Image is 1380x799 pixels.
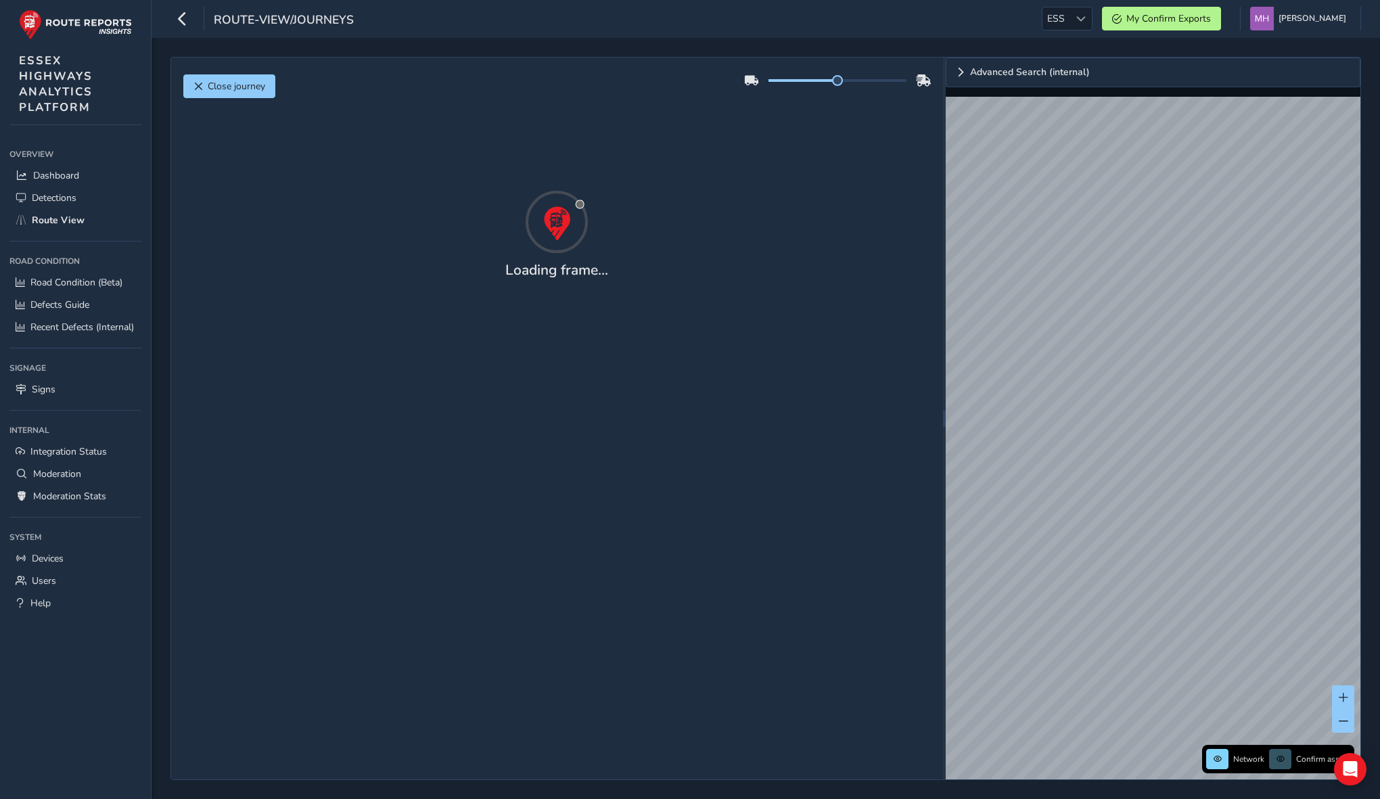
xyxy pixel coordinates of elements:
a: Dashboard [9,164,141,187]
span: ESSEX HIGHWAYS ANALYTICS PLATFORM [19,53,93,115]
span: Close journey [208,80,265,93]
a: Devices [9,547,141,570]
span: Recent Defects (Internal) [30,321,134,334]
span: Defects Guide [30,298,89,311]
a: Moderation [9,463,141,485]
span: Advanced Search (internal) [970,68,1090,77]
a: Moderation Stats [9,485,141,507]
span: Network [1233,754,1264,764]
div: Signage [9,358,141,378]
span: Integration Status [30,445,107,458]
a: Help [9,592,141,614]
a: Expand [946,58,1360,87]
h4: Loading frame... [505,262,608,279]
a: Detections [9,187,141,209]
a: Integration Status [9,440,141,463]
div: Internal [9,420,141,440]
button: My Confirm Exports [1102,7,1221,30]
a: Road Condition (Beta) [9,271,141,294]
button: [PERSON_NAME] [1250,7,1351,30]
span: Devices [32,552,64,565]
span: Help [30,597,51,610]
span: Signs [32,383,55,396]
span: ESS [1042,7,1069,30]
span: Moderation [33,467,81,480]
span: Road Condition (Beta) [30,276,122,289]
a: Users [9,570,141,592]
div: Overview [9,144,141,164]
span: route-view/journeys [214,12,354,30]
a: Route View [9,209,141,231]
span: My Confirm Exports [1126,12,1211,25]
span: Moderation Stats [33,490,106,503]
a: Recent Defects (Internal) [9,316,141,338]
span: Users [32,574,56,587]
img: rr logo [19,9,132,40]
span: Dashboard [33,169,79,182]
span: Route View [32,214,85,227]
div: System [9,527,141,547]
img: diamond-layout [1250,7,1274,30]
a: Signs [9,378,141,401]
a: Defects Guide [9,294,141,316]
div: Open Intercom Messenger [1334,753,1366,785]
button: Close journey [183,74,275,98]
span: Detections [32,191,76,204]
div: Road Condition [9,251,141,271]
span: Confirm assets [1296,754,1350,764]
span: [PERSON_NAME] [1279,7,1346,30]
